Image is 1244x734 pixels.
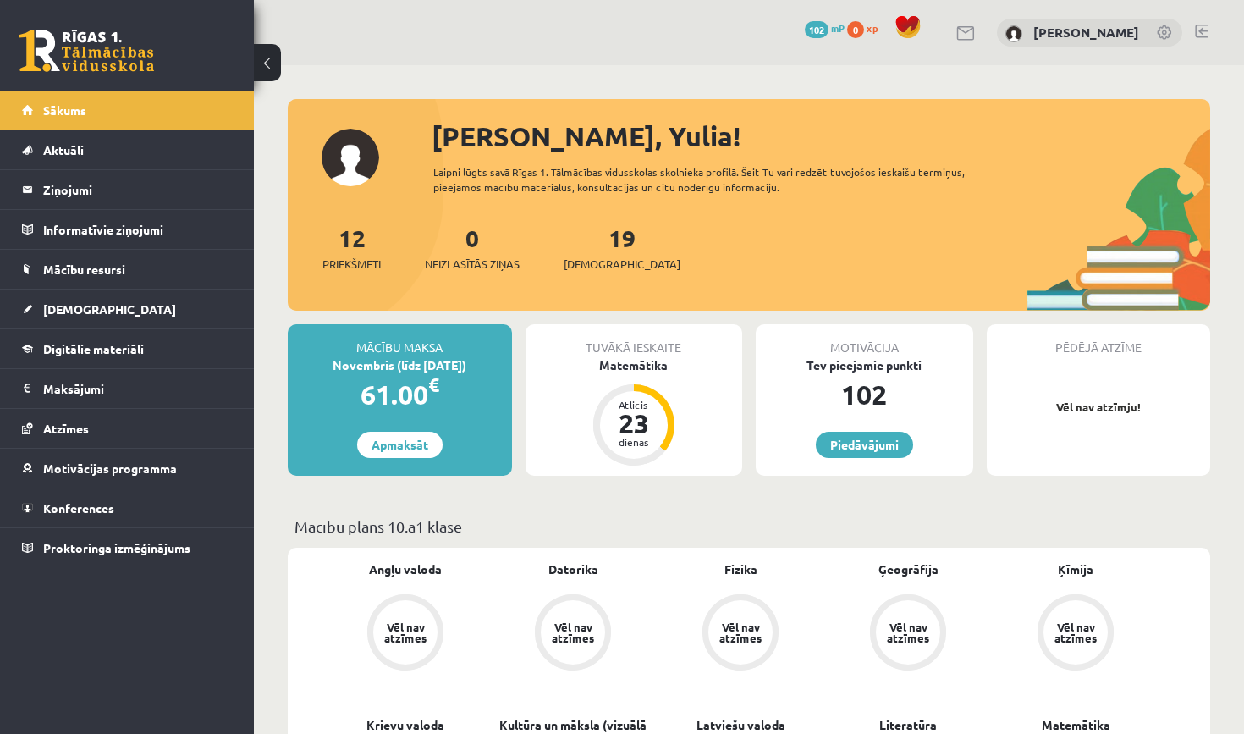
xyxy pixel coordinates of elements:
a: Atzīmes [22,409,233,448]
span: xp [867,21,878,35]
a: Latviešu valoda [696,716,785,734]
span: Aktuāli [43,142,84,157]
div: Vēl nav atzīmes [884,621,932,643]
div: Vēl nav atzīmes [382,621,429,643]
div: Vēl nav atzīmes [549,621,597,643]
a: Motivācijas programma [22,449,233,488]
span: Sākums [43,102,86,118]
a: Rīgas 1. Tālmācības vidusskola [19,30,154,72]
div: Laipni lūgts savā Rīgas 1. Tālmācības vidusskolas skolnieka profilā. Šeit Tu vari redzēt tuvojošo... [433,164,987,195]
a: Maksājumi [22,369,233,408]
div: Vēl nav atzīmes [1052,621,1099,643]
a: Literatūra [879,716,937,734]
a: 0 xp [847,21,886,35]
span: Motivācijas programma [43,461,177,476]
p: Vēl nav atzīmju! [995,399,1203,416]
img: Yulia Gorbacheva [1005,25,1022,42]
a: Matemātika [1042,716,1110,734]
a: Proktoringa izmēģinājums [22,528,233,567]
div: Mācību maksa [288,324,512,356]
span: Priekšmeti [322,256,381,273]
div: 23 [608,410,659,437]
div: [PERSON_NAME], Yulia! [432,116,1210,157]
legend: Ziņojumi [43,170,233,209]
a: Ģeogrāfija [878,560,939,578]
a: Piedāvājumi [816,432,913,458]
a: Vēl nav atzīmes [657,594,824,674]
span: Digitālie materiāli [43,341,144,356]
a: Sākums [22,91,233,130]
div: 102 [756,374,973,415]
a: [PERSON_NAME] [1033,24,1139,41]
a: Informatīvie ziņojumi [22,210,233,249]
a: Vēl nav atzīmes [489,594,657,674]
a: Ķīmija [1058,560,1093,578]
a: Krievu valoda [366,716,444,734]
span: 0 [847,21,864,38]
div: Motivācija [756,324,973,356]
span: Neizlasītās ziņas [425,256,520,273]
a: Vēl nav atzīmes [992,594,1159,674]
a: Mācību resursi [22,250,233,289]
span: Konferences [43,500,114,516]
a: Ziņojumi [22,170,233,209]
a: 0Neizlasītās ziņas [425,223,520,273]
div: Novembris (līdz [DATE]) [288,356,512,374]
span: € [428,373,439,397]
legend: Informatīvie ziņojumi [43,210,233,249]
div: 61.00 [288,374,512,415]
a: Konferences [22,488,233,527]
a: Apmaksāt [357,432,443,458]
a: Vēl nav atzīmes [322,594,489,674]
a: Angļu valoda [369,560,442,578]
a: Matemātika Atlicis 23 dienas [526,356,743,468]
div: Atlicis [608,400,659,410]
div: Matemātika [526,356,743,374]
a: Vēl nav atzīmes [824,594,992,674]
div: Tev pieejamie punkti [756,356,973,374]
p: Mācību plāns 10.a1 klase [294,515,1203,538]
span: Mācību resursi [43,262,125,277]
span: Proktoringa izmēģinājums [43,540,190,555]
a: 19[DEMOGRAPHIC_DATA] [564,223,680,273]
legend: Maksājumi [43,369,233,408]
a: 12Priekšmeti [322,223,381,273]
div: Vēl nav atzīmes [717,621,764,643]
span: 102 [805,21,828,38]
div: Pēdējā atzīme [987,324,1211,356]
a: Datorika [548,560,598,578]
a: Digitālie materiāli [22,329,233,368]
a: [DEMOGRAPHIC_DATA] [22,290,233,328]
div: dienas [608,437,659,447]
a: Aktuāli [22,130,233,169]
span: mP [831,21,845,35]
a: Fizika [724,560,757,578]
a: 102 mP [805,21,845,35]
span: [DEMOGRAPHIC_DATA] [564,256,680,273]
span: [DEMOGRAPHIC_DATA] [43,301,176,317]
div: Tuvākā ieskaite [526,324,743,356]
span: Atzīmes [43,421,89,436]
